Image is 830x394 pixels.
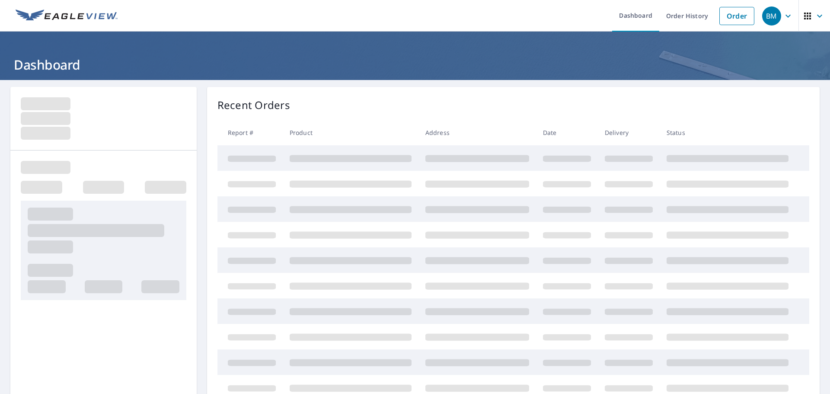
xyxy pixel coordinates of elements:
[660,120,795,145] th: Status
[719,7,754,25] a: Order
[283,120,418,145] th: Product
[16,10,118,22] img: EV Logo
[762,6,781,26] div: BM
[217,120,283,145] th: Report #
[217,97,290,113] p: Recent Orders
[418,120,536,145] th: Address
[10,56,820,74] h1: Dashboard
[536,120,598,145] th: Date
[598,120,660,145] th: Delivery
